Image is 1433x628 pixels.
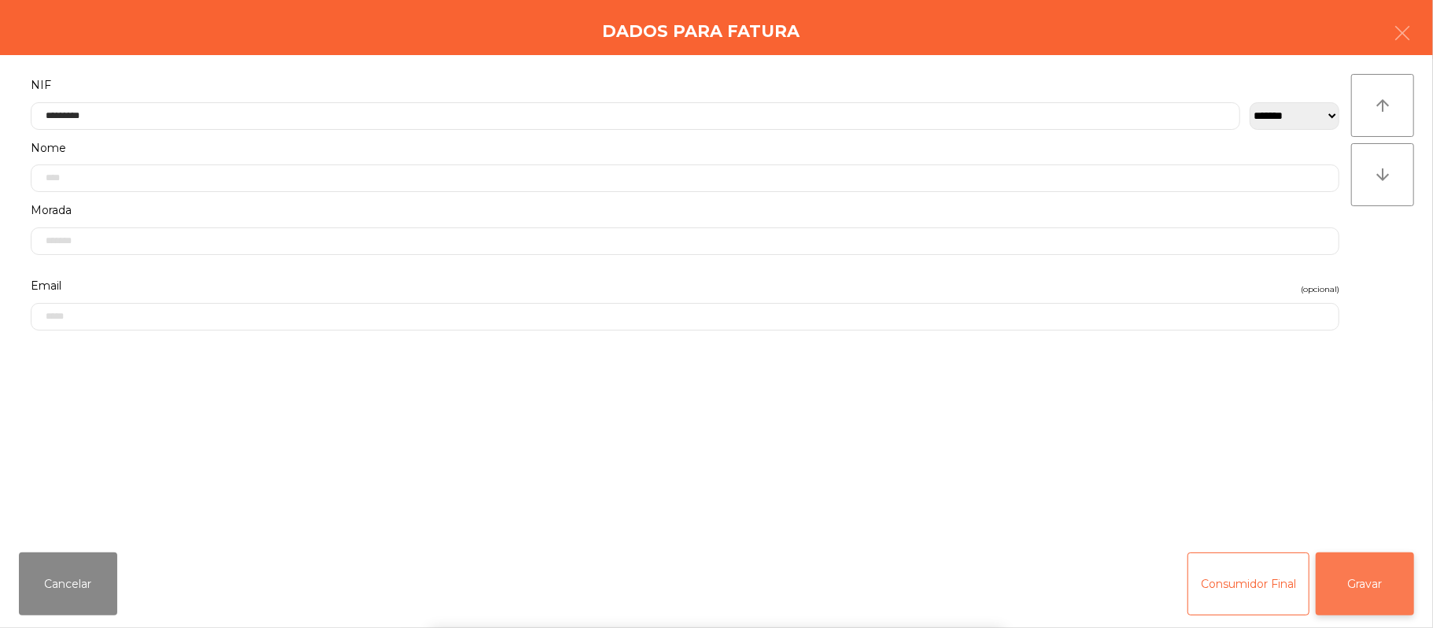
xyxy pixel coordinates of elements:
span: (opcional) [1301,282,1339,297]
button: arrow_upward [1351,74,1414,137]
h4: Dados para Fatura [602,20,800,43]
span: NIF [31,75,51,96]
span: Email [31,275,61,297]
span: Nome [31,138,66,159]
span: Morada [31,200,72,221]
button: arrow_downward [1351,143,1414,206]
i: arrow_downward [1373,165,1392,184]
i: arrow_upward [1373,96,1392,115]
